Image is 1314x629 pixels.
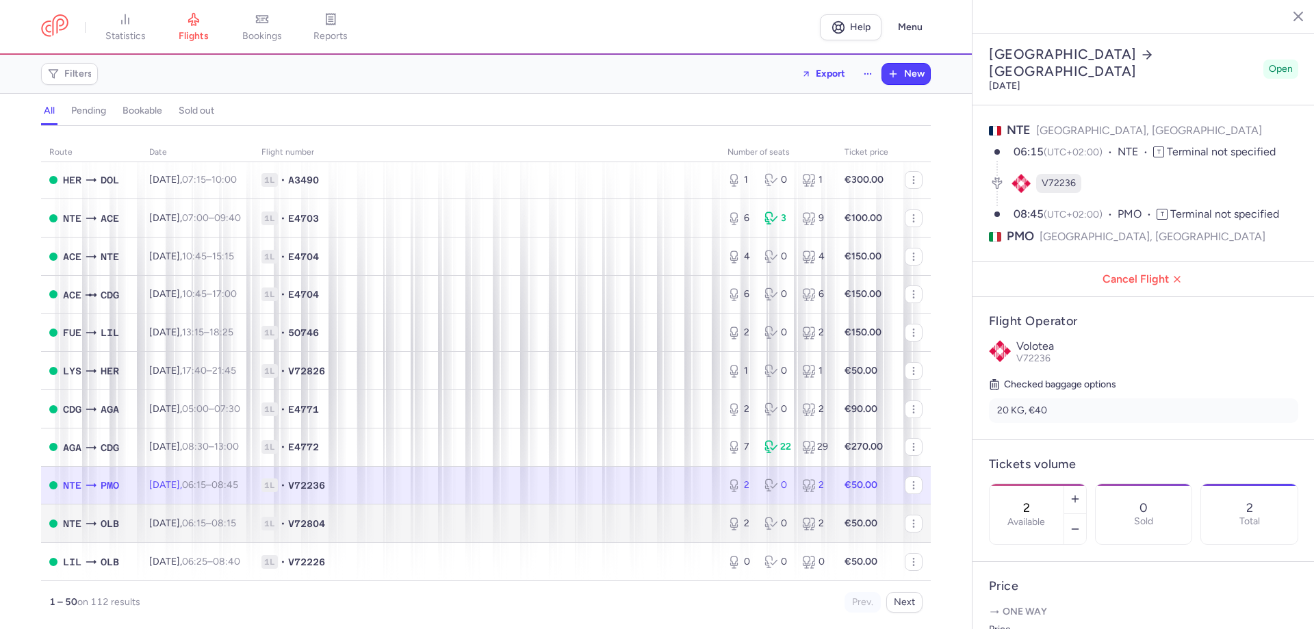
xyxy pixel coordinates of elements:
div: 4 [727,250,753,264]
div: 0 [764,250,790,264]
span: T [1157,209,1168,220]
span: reports [313,30,348,42]
div: 2 [727,517,753,530]
div: 6 [727,287,753,301]
time: 08:40 [213,556,240,567]
strong: 1 – 50 [49,596,77,608]
span: V72226 [288,555,325,569]
span: – [182,403,240,415]
span: NTE [63,211,81,226]
span: LIL [101,325,119,340]
time: 13:15 [182,326,204,338]
span: New [904,68,925,79]
strong: €150.00 [845,288,881,300]
button: Export [793,63,854,85]
span: ACE [63,249,81,264]
span: AGA [63,440,81,455]
strong: €50.00 [845,556,877,567]
time: 18:25 [209,326,233,338]
span: Terminal not specified [1167,145,1276,158]
span: [DATE], [149,251,234,262]
div: 0 [764,555,790,569]
span: – [182,365,236,376]
strong: €90.00 [845,403,877,415]
span: – [182,212,241,224]
div: 0 [764,364,790,378]
span: 1L [261,517,278,530]
time: 06:15 [1014,145,1044,158]
span: CDG [101,287,119,303]
div: 0 [727,555,753,569]
span: [DATE], [149,517,236,529]
span: ACE [101,211,119,226]
span: 1L [261,173,278,187]
span: 1L [261,555,278,569]
div: 2 [802,517,828,530]
span: [DATE], [149,556,240,567]
p: One way [989,605,1298,619]
strong: €270.00 [845,441,883,452]
span: E4704 [288,287,319,301]
div: 1 [727,173,753,187]
div: 0 [764,402,790,416]
div: 2 [802,326,828,339]
time: 08:15 [211,517,236,529]
th: Flight number [253,142,719,163]
th: route [41,142,141,163]
span: • [281,402,285,416]
div: 29 [802,440,828,454]
h4: Tickets volume [989,457,1298,472]
span: DOL [101,172,119,188]
div: 6 [802,287,828,301]
time: 15:15 [212,251,234,262]
button: Prev. [845,592,881,613]
span: V72236 [288,478,325,492]
span: V72236 [1016,352,1051,364]
div: 0 [764,173,790,187]
span: bookings [242,30,282,42]
time: 06:15 [182,517,206,529]
strong: €50.00 [845,365,877,376]
a: statistics [91,12,159,42]
span: Open [1269,62,1293,76]
div: 1 [802,364,828,378]
h4: bookable [123,105,162,117]
span: E4704 [288,250,319,264]
span: [GEOGRAPHIC_DATA], [GEOGRAPHIC_DATA] [1036,124,1262,137]
span: ACE [63,287,81,303]
span: Cancel Flight [983,273,1304,285]
div: 0 [764,478,790,492]
span: – [182,556,240,567]
span: Terminal not specified [1170,207,1279,220]
span: 1L [261,478,278,492]
span: – [182,517,236,529]
span: • [281,517,285,530]
div: 2 [727,326,753,339]
strong: €50.00 [845,517,877,529]
p: Total [1239,516,1260,527]
time: 10:45 [182,288,207,300]
div: 2 [802,478,828,492]
time: 13:00 [214,441,239,452]
div: 2 [802,402,828,416]
strong: €150.00 [845,326,881,338]
p: Volotea [1016,340,1298,352]
label: Available [1007,517,1045,528]
time: 06:15 [182,479,206,491]
h4: pending [71,105,106,117]
span: HER [101,363,119,378]
a: bookings [228,12,296,42]
h4: Flight Operator [989,313,1298,329]
time: 06:25 [182,556,207,567]
span: NTE [101,249,119,264]
time: 10:00 [211,174,237,185]
span: CDG [63,402,81,417]
span: [DATE], [149,403,240,415]
div: 3 [764,211,790,225]
div: 1 [727,364,753,378]
span: 5O746 [288,326,319,339]
div: 0 [802,555,828,569]
span: – [182,326,233,338]
span: • [281,326,285,339]
span: [DATE], [149,365,236,376]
